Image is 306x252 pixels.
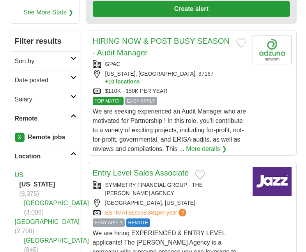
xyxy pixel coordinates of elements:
span: EASY APPLY [125,97,157,105]
span: $58,881 [137,209,157,216]
a: HIRING NOW & POST BUSY SEASON - Audit Manager [93,37,230,57]
div: SYMMETRY FINANCIAL GROUP - THE [PERSON_NAME] AGENCY [93,181,246,197]
span: EASY APPLY [93,218,125,227]
a: US [15,172,23,178]
h2: Filter results [10,30,81,51]
a: Location [10,147,81,166]
a: Date posted [10,71,81,90]
span: (3,009) [24,209,44,216]
div: [US_STATE], [GEOGRAPHIC_DATA], 37167 [93,70,246,85]
button: Add to favorite jobs [195,170,205,179]
button: +10 locations [105,78,246,85]
strong: Remote jobs [28,134,65,140]
a: [GEOGRAPHIC_DATA] [24,237,89,244]
h2: Date posted [15,76,71,85]
a: Salary [10,90,81,109]
a: Remote [10,109,81,128]
a: Entry Level Sales Associate [93,169,189,177]
a: [GEOGRAPHIC_DATA] [24,200,89,206]
span: (8,375) [19,190,39,197]
a: See More Stats ❯ [23,8,73,17]
a: [GEOGRAPHIC_DATA] [15,218,80,225]
h2: Sort by [15,57,71,66]
span: We are seeking experienced an Audit Manager who are motivated for Partnership ! In this role, you... [93,108,246,152]
strong: [US_STATE] [19,181,55,188]
span: (2,708) [15,228,35,234]
h2: Salary [15,95,71,104]
span: REMOTE [126,218,150,227]
h2: Remote [15,114,71,123]
span: TOP MATCH [93,97,124,105]
button: Create alert [93,1,290,17]
a: More details ❯ [186,144,227,154]
a: X [15,133,25,142]
div: [GEOGRAPHIC_DATA], [US_STATE] [93,199,246,207]
div: $110K - 150K PER YEAR [93,87,246,95]
span: + [105,78,108,85]
img: Company logo [253,167,292,196]
h2: Location [15,152,71,161]
div: GPAC [93,60,246,68]
button: Add to favorite jobs [236,38,246,48]
span: ? [179,209,186,217]
a: ESTIMATED:$58,881per year? [105,209,188,217]
img: Company logo [253,35,292,64]
a: Sort by [10,51,81,71]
